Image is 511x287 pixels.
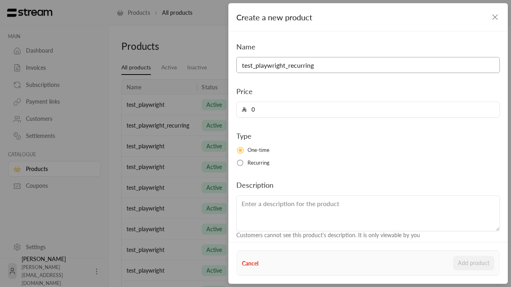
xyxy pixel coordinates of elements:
[247,102,495,117] input: Enter the price for the product
[236,41,255,52] label: Name
[236,86,253,97] label: Price
[242,259,258,267] button: Cancel
[236,57,500,73] input: Enter the name of the product
[236,12,312,22] span: Create a new product
[236,232,420,238] span: Customers cannot see this product's description. It is only viewable by you
[248,159,270,167] span: Recurring
[236,179,273,191] label: Description
[248,146,270,154] span: One-time
[236,130,252,142] label: Type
